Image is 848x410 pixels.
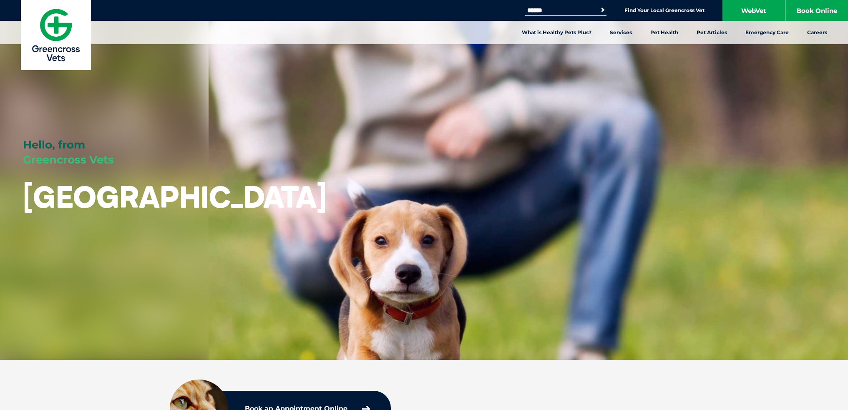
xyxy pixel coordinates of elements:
[624,7,705,14] a: Find Your Local Greencross Vet
[798,21,836,44] a: Careers
[599,6,607,14] button: Search
[736,21,798,44] a: Emergency Care
[513,21,601,44] a: What is Healthy Pets Plus?
[601,21,641,44] a: Services
[23,153,114,166] span: Greencross Vets
[687,21,736,44] a: Pet Articles
[641,21,687,44] a: Pet Health
[23,138,85,151] span: Hello, from
[23,180,327,213] h1: [GEOGRAPHIC_DATA]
